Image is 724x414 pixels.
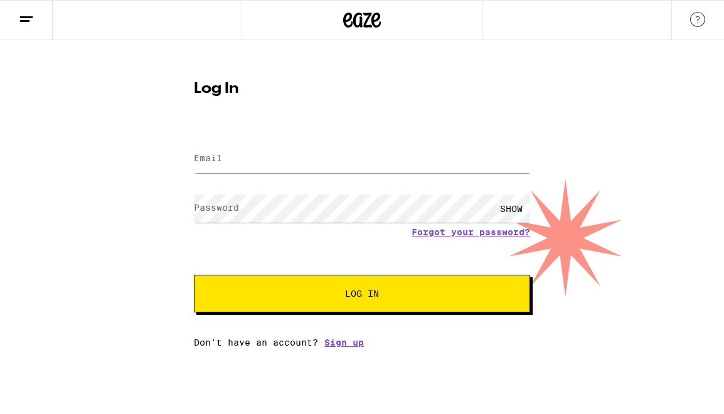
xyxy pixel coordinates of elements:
a: Forgot your password? [412,227,530,237]
a: Sign up [324,337,364,348]
span: Log In [345,289,379,298]
div: Don't have an account? [194,337,530,348]
label: Password [194,203,239,213]
h1: Log In [194,82,530,97]
button: Log In [194,275,530,312]
input: Email [194,145,530,173]
div: SHOW [492,194,530,223]
label: Email [194,153,222,163]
